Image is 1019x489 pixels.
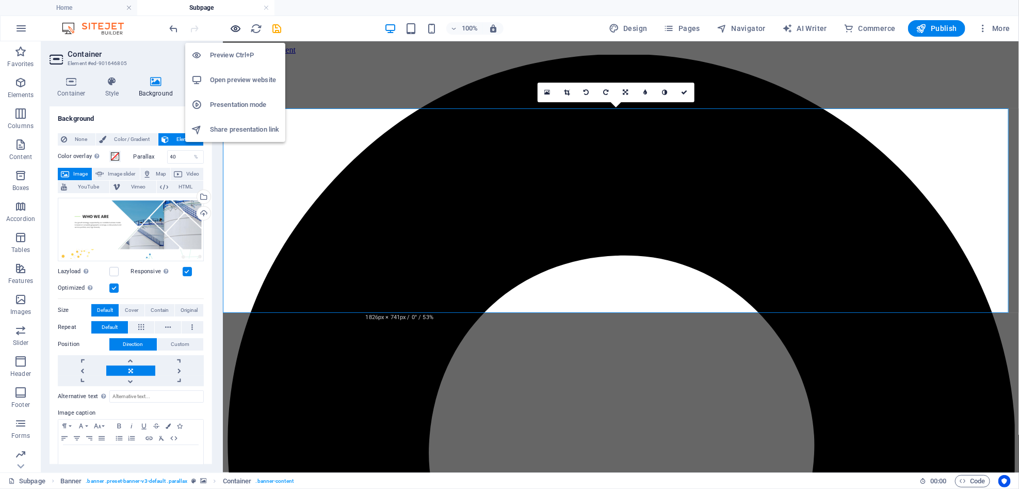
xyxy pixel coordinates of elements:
[6,215,35,223] p: Accordion
[930,475,946,487] span: 00 00
[256,475,294,487] span: . banner-content
[636,83,655,102] a: Blur
[916,23,957,34] span: Publish
[557,83,577,102] a: Crop mode
[609,23,648,34] span: Design
[91,321,128,334] button: Default
[937,477,939,485] span: :
[109,390,204,403] input: Alternative text...
[4,4,73,13] a: Skip to main content
[844,23,896,34] span: Commerce
[223,475,252,487] span: Click to select. Double-click to edit
[11,246,30,254] p: Tables
[8,122,34,130] p: Columns
[109,338,157,351] button: Direction
[68,50,212,59] h2: Container
[125,420,138,432] button: Italic (Ctrl+I)
[10,370,31,378] p: Header
[123,181,153,193] span: Vimeo
[96,133,158,146] button: Color / Gradient
[8,91,34,99] p: Elements
[12,184,29,192] p: Boxes
[8,277,33,285] p: Features
[171,338,190,351] span: Custom
[150,420,163,432] button: Strikethrough
[605,20,652,37] button: Design
[58,432,71,445] button: Align Left
[210,99,279,111] h6: Presentation mode
[189,151,203,163] div: %
[110,181,156,193] button: Vimeo
[908,20,965,37] button: Publish
[58,407,204,419] label: Image caption
[155,168,167,180] span: Map
[446,22,483,35] button: 100%
[168,22,180,35] button: undo
[201,478,207,484] i: This element contains a background
[95,432,108,445] button: Align Justify
[138,420,150,432] button: Underline (Ctrl+U)
[58,338,109,351] label: Position
[168,23,180,35] i: Undo: Change image (Ctrl+Z)
[9,153,32,161] p: Content
[660,20,704,37] button: Pages
[97,304,113,317] span: Default
[60,475,294,487] nav: breadcrumb
[123,338,143,351] span: Direction
[70,181,106,193] span: YouTube
[113,432,125,445] button: Unordered List
[134,154,167,160] label: Parallax
[955,475,990,487] button: Code
[83,432,95,445] button: Align Right
[58,181,109,193] button: YouTube
[58,282,109,294] label: Optimized
[181,304,198,317] span: Original
[92,168,139,180] button: Image slider
[50,106,212,125] h4: Background
[250,22,263,35] button: reload
[143,432,155,445] button: Insert Link
[155,432,168,445] button: Clear Formatting
[163,420,174,432] button: Colors
[125,432,138,445] button: Ordered List
[655,83,675,102] a: Greyscale
[58,265,109,278] label: Lazyload
[58,304,91,317] label: Size
[462,22,478,35] h6: 100%
[58,150,109,163] label: Color overlay
[59,22,137,35] img: Editor Logo
[107,168,136,180] span: Image slider
[174,420,185,432] button: Icons
[974,20,1014,37] button: More
[58,390,109,403] label: Alternative text
[60,475,82,487] span: Click to select. Double-click to edit
[109,133,155,146] span: Color / Gradient
[68,59,191,68] h3: Element #ed-901646805
[50,76,98,98] h4: Container
[91,304,119,317] button: Default
[978,23,1010,34] span: More
[10,308,31,316] p: Images
[58,321,91,334] label: Repeat
[13,339,29,347] p: Slider
[119,304,144,317] button: Cover
[113,420,125,432] button: Bold (Ctrl+B)
[839,20,900,37] button: Commerce
[271,22,283,35] button: save
[538,83,557,102] a: Select files from the file manager, stock photos, or upload file(s)
[778,20,831,37] button: AI Writer
[191,478,196,484] i: This element is a customizable preset
[58,168,92,180] button: Image
[151,304,169,317] span: Contain
[7,60,34,68] p: Favorites
[271,23,283,35] i: Save (Ctrl+S)
[713,20,770,37] button: Navigator
[717,23,766,34] span: Navigator
[175,304,203,317] button: Original
[8,475,45,487] a: Click to cancel selection. Double-click to open Pages
[157,181,203,193] button: HTML
[125,304,138,317] span: Cover
[145,304,174,317] button: Contain
[11,401,30,409] p: Footer
[158,133,203,146] button: Element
